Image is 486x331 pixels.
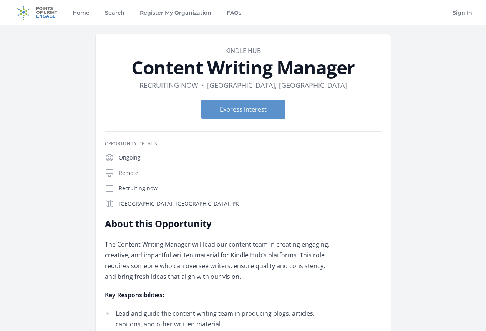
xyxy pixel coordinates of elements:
p: Ongoing [119,154,382,161]
h1: Content Writing Manager [105,58,382,77]
a: Kindle Hub [225,46,261,55]
p: Recruiting now [119,184,382,192]
h2: About this Opportunity [105,217,330,230]
dd: Recruiting now [139,80,198,91]
dd: [GEOGRAPHIC_DATA], [GEOGRAPHIC_DATA] [207,80,347,91]
li: Lead and guide the content writing team in producing blogs, articles, captions, and other written... [105,308,330,329]
button: Express Interest [201,100,285,119]
div: • [201,80,204,91]
h3: Opportunity Details [105,141,382,147]
p: Remote [119,169,382,177]
strong: Key Responsibilities: [105,291,164,299]
p: [GEOGRAPHIC_DATA], [GEOGRAPHIC_DATA], PK [119,200,382,207]
p: The Content Writing Manager will lead our content team in creating engaging, creative, and impact... [105,239,330,282]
